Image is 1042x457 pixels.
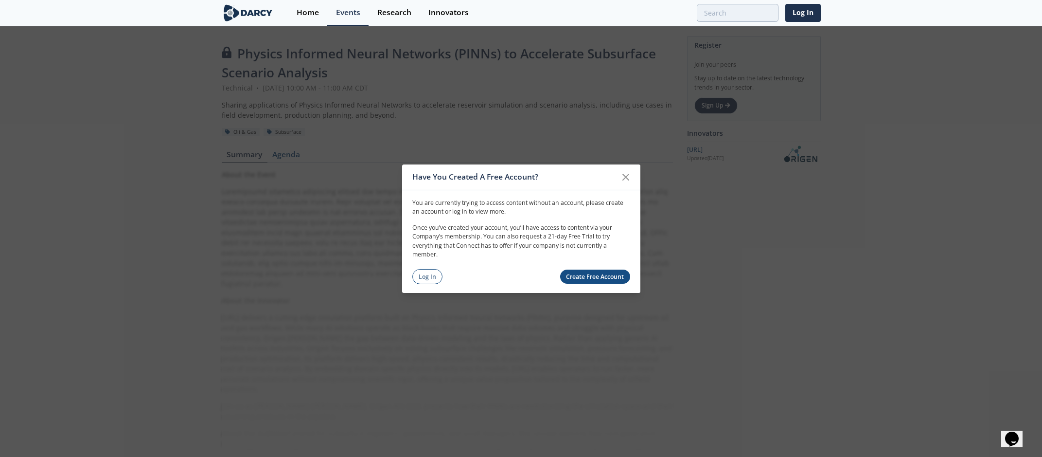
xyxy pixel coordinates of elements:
[412,168,617,186] div: Have You Created A Free Account?
[412,269,443,284] a: Log In
[428,9,469,17] div: Innovators
[222,4,275,21] img: logo-wide.svg
[412,199,630,217] p: You are currently trying to access content without an account, please create an account or log in...
[412,223,630,259] p: Once you’ve created your account, you’ll have access to content via your Company’s membership. Yo...
[336,9,360,17] div: Events
[697,4,778,22] input: Advanced Search
[560,270,630,284] a: Create Free Account
[297,9,319,17] div: Home
[1001,418,1032,447] iframe: chat widget
[377,9,411,17] div: Research
[785,4,821,22] a: Log In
